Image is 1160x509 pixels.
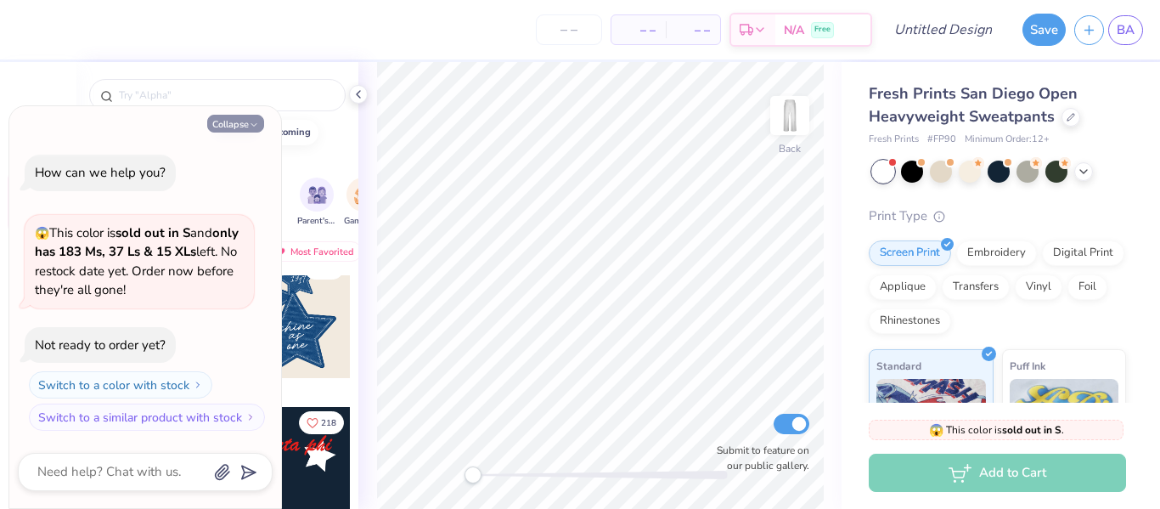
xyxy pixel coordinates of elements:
[35,225,49,241] span: 😱
[869,274,937,300] div: Applique
[344,215,383,228] span: Game Day
[1117,20,1135,40] span: BA
[35,337,166,353] div: Not ready to order yet?
[344,178,383,228] button: filter button
[773,99,807,133] img: Back
[942,274,1010,300] div: Transfers
[1108,15,1143,45] a: BA
[29,404,265,431] button: Switch to a similar product with stock
[1022,14,1066,46] button: Save
[869,206,1126,226] div: Print Type
[245,412,256,422] img: Switch to a similar product with stock
[536,14,602,45] input: – –
[929,422,943,438] span: 😱
[784,21,804,39] span: N/A
[814,24,831,36] span: Free
[1010,379,1119,464] img: Puff Ink
[707,443,809,473] label: Submit to feature on our public gallery.
[297,178,336,228] div: filter for Parent's Weekend
[1002,423,1061,437] strong: sold out in S
[207,115,264,133] button: Collapse
[881,13,1005,47] input: Untitled Design
[1042,240,1124,266] div: Digital Print
[965,133,1050,147] span: Minimum Order: 12 +
[676,21,710,39] span: – –
[321,419,336,427] span: 218
[297,215,336,228] span: Parent's Weekend
[927,133,956,147] span: # FP90
[1010,357,1045,375] span: Puff Ink
[1067,274,1107,300] div: Foil
[299,411,344,434] button: Like
[29,371,212,399] button: Switch to a color with stock
[622,21,656,39] span: – –
[35,224,239,299] span: This color is and left. No restock date yet. Order now before they're all gone!
[115,224,190,241] strong: sold out in S
[117,87,335,104] input: Try "Alpha"
[929,422,1064,438] span: This color is .
[266,241,362,262] div: Most Favorited
[35,164,166,181] div: How can we help you?
[354,185,374,205] img: Game Day Image
[956,240,1037,266] div: Embroidery
[779,141,801,156] div: Back
[876,357,921,375] span: Standard
[869,240,951,266] div: Screen Print
[869,133,919,147] span: Fresh Prints
[869,83,1078,127] span: Fresh Prints San Diego Open Heavyweight Sweatpants
[193,380,203,390] img: Switch to a color with stock
[876,379,986,464] img: Standard
[307,185,327,205] img: Parent's Weekend Image
[297,178,336,228] button: filter button
[869,308,951,334] div: Rhinestones
[465,467,481,484] div: Accessibility label
[1015,274,1062,300] div: Vinyl
[344,178,383,228] div: filter for Game Day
